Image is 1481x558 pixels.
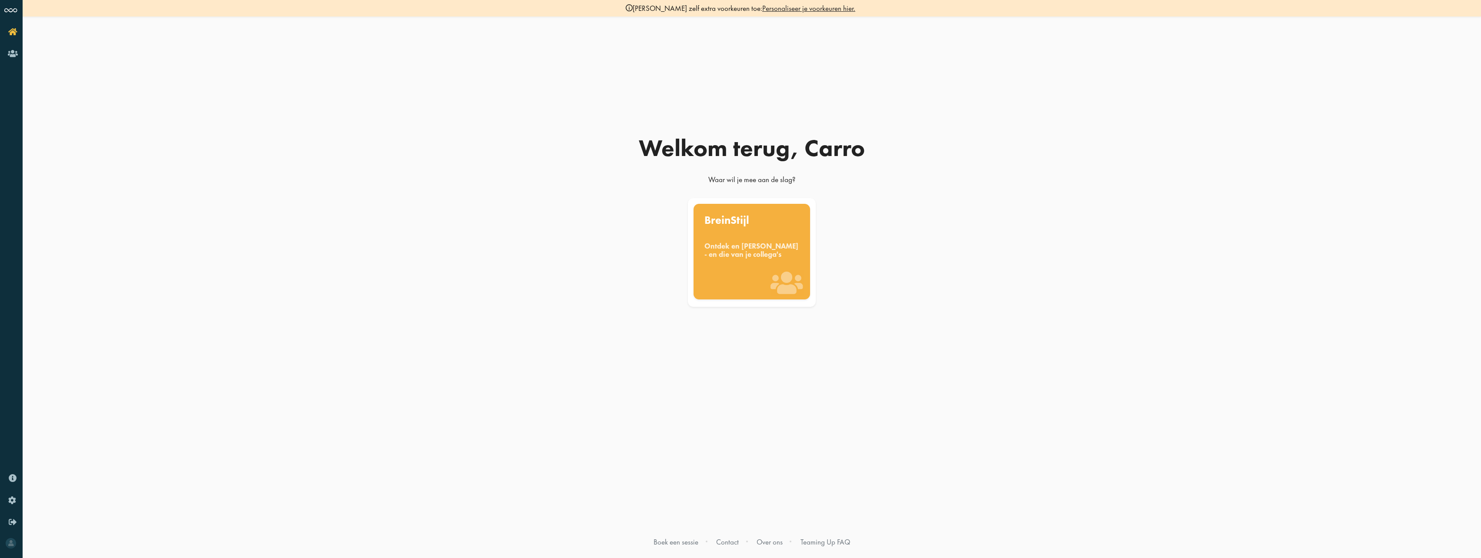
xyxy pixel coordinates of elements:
a: Contact [716,537,739,547]
img: info-black.svg [626,4,633,11]
a: Personaliseer je voorkeuren hier. [762,3,855,13]
div: Ontdek en [PERSON_NAME] - en die van je collega's [704,242,799,259]
a: Teaming Up FAQ [801,537,850,547]
a: Over ons [757,537,783,547]
a: BreinStijl Ontdek en [PERSON_NAME] - en die van je collega's [686,198,818,307]
div: BreinStijl [704,215,799,226]
a: Boek een sessie [654,537,698,547]
div: Welkom terug, Carro [543,136,961,160]
div: Waar wil je mee aan de slag? [543,175,961,189]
